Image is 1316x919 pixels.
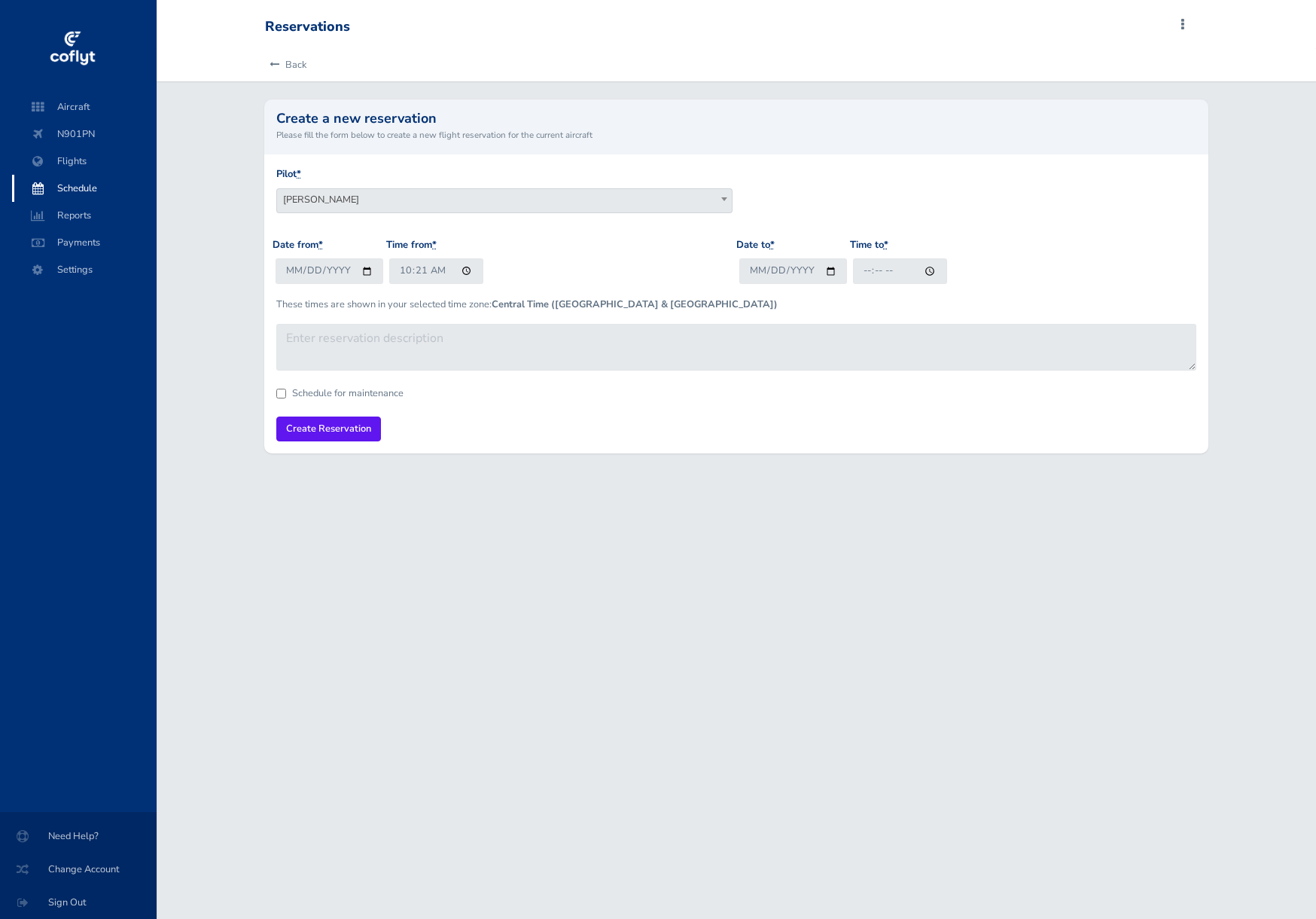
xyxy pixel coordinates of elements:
abbr: required [432,238,437,252]
abbr: required [770,238,775,252]
small: Please fill the form below to create a new flight reservation for the current aircraft [276,128,1196,142]
abbr: required [318,238,323,252]
abbr: required [297,167,301,181]
span: David Stansell [276,188,733,213]
label: Time from [386,237,437,253]
span: Aircraft [27,93,142,121]
span: Settings [27,256,142,283]
h2: Create a new reservation [276,111,1196,125]
span: N901PN [27,121,142,148]
div: Reservations [265,19,350,35]
input: Create Reservation [276,417,381,441]
label: Date to [736,237,775,253]
label: Pilot [276,166,301,182]
p: These times are shown in your selected time zone: [276,297,1196,312]
label: Schedule for maintenance [292,389,404,398]
span: Payments [27,229,142,256]
span: Change Account [18,856,139,883]
abbr: required [884,238,888,252]
span: Reports [27,202,142,229]
span: Need Help? [18,823,139,850]
a: Back [265,48,306,81]
img: coflyt logo [47,26,97,72]
span: David Stansell [277,189,732,210]
label: Time to [850,237,888,253]
label: Date from [273,237,323,253]
span: Sign Out [18,889,139,916]
b: Central Time ([GEOGRAPHIC_DATA] & [GEOGRAPHIC_DATA]) [492,298,778,311]
span: Schedule [27,175,142,202]
span: Flights [27,148,142,175]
